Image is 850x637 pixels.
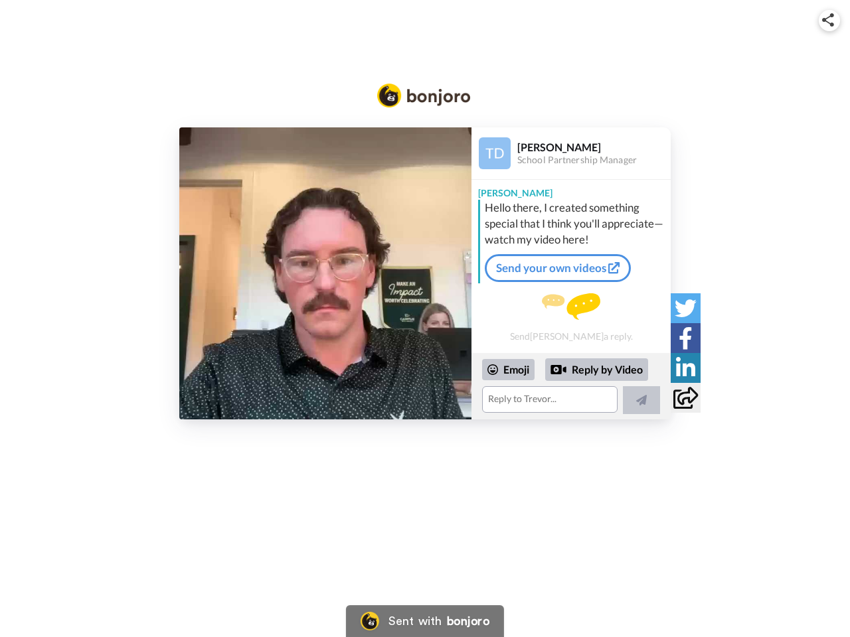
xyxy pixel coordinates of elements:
[377,84,470,107] img: Bonjoro Logo
[517,141,670,153] div: [PERSON_NAME]
[822,13,834,27] img: ic_share.svg
[482,359,535,380] div: Emoji
[479,137,511,169] img: Profile Image
[485,200,667,248] div: Hello there, I created something special that I think you'll appreciate—watch my video here!
[542,293,600,320] img: message.svg
[545,358,648,381] div: Reply by Video
[471,289,671,346] div: Send [PERSON_NAME] a reply.
[485,254,631,282] a: Send your own videos
[551,362,566,378] div: Reply by Video
[517,155,670,166] div: School Partnership Manager
[179,127,471,419] img: bce3bce3-fadf-44c5-a3b2-bc0c5aaa4372-thumb.jpg
[471,180,671,200] div: [PERSON_NAME]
